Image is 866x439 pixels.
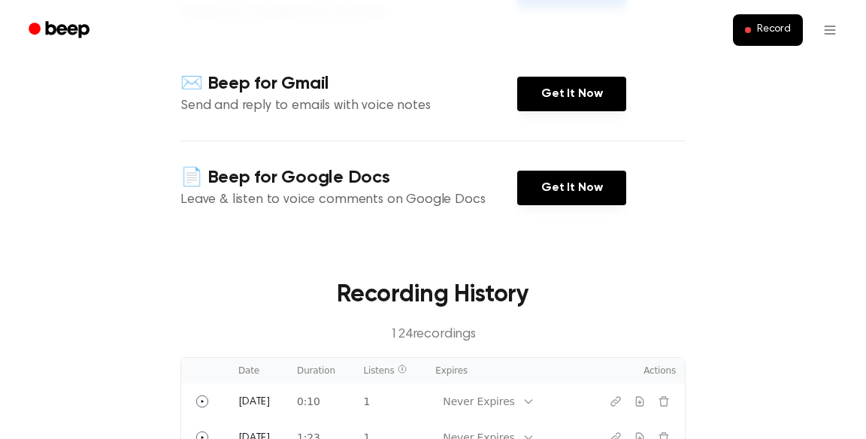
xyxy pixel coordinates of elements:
p: 124 recording s [204,325,662,345]
button: Copy link [604,389,628,413]
p: Send and reply to emails with voice notes [180,96,517,117]
span: Listen count reflects other listeners and records at most one play per listener per hour. It excl... [398,365,407,374]
a: Get It Now [517,171,626,205]
a: Beep [18,16,103,45]
a: Get It Now [517,77,626,111]
th: Duration [288,358,354,383]
button: Open menu [812,12,848,48]
button: Play [190,389,214,413]
h4: ✉️ Beep for Gmail [180,71,517,96]
div: Never Expires [443,394,514,410]
button: Delete recording [652,389,676,413]
p: Leave & listen to voice comments on Google Docs [180,190,517,210]
td: 1 [355,383,427,419]
button: Download recording [628,389,652,413]
th: Date [229,358,288,383]
h3: Recording History [204,277,662,313]
span: [DATE] [238,397,270,407]
th: Actions [565,358,685,383]
button: Record [733,14,803,46]
span: Record [757,23,791,37]
th: Listens [355,358,427,383]
h4: 📄 Beep for Google Docs [180,165,517,190]
th: Expires [426,358,565,383]
td: 0:10 [288,383,354,419]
